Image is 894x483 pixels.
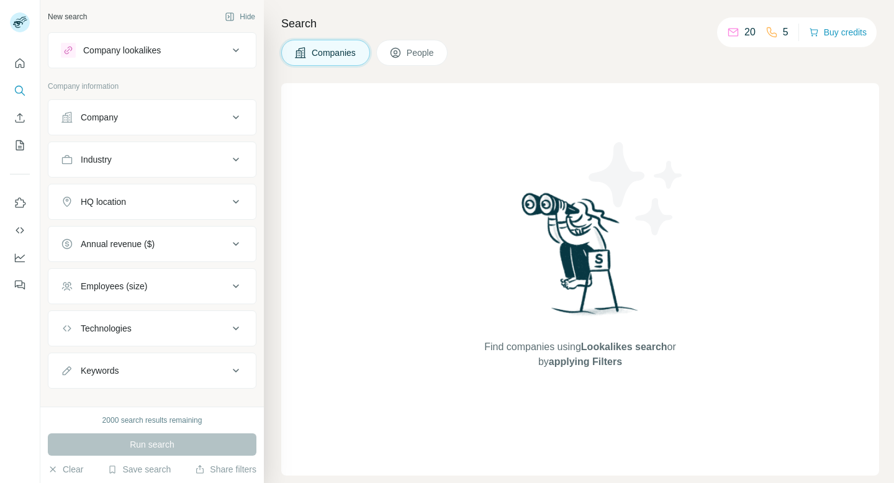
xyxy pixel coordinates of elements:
[10,246,30,269] button: Dashboard
[48,145,256,174] button: Industry
[48,11,87,22] div: New search
[48,81,256,92] p: Company information
[107,463,171,476] button: Save search
[102,415,202,426] div: 2000 search results remaining
[81,111,118,124] div: Company
[81,322,132,335] div: Technologies
[516,189,645,328] img: Surfe Illustration - Woman searching with binoculars
[81,196,126,208] div: HQ location
[81,238,155,250] div: Annual revenue ($)
[10,107,30,129] button: Enrich CSV
[10,219,30,241] button: Use Surfe API
[783,25,788,40] p: 5
[407,47,435,59] span: People
[48,229,256,259] button: Annual revenue ($)
[216,7,264,26] button: Hide
[48,463,83,476] button: Clear
[48,102,256,132] button: Company
[312,47,357,59] span: Companies
[81,364,119,377] div: Keywords
[549,356,622,367] span: applying Filters
[195,463,256,476] button: Share filters
[281,15,879,32] h4: Search
[48,187,256,217] button: HQ location
[481,340,679,369] span: Find companies using or by
[48,356,256,386] button: Keywords
[48,35,256,65] button: Company lookalikes
[809,24,867,41] button: Buy credits
[81,153,112,166] div: Industry
[10,192,30,214] button: Use Surfe on LinkedIn
[10,134,30,156] button: My lists
[581,341,667,352] span: Lookalikes search
[10,79,30,102] button: Search
[48,271,256,301] button: Employees (size)
[48,314,256,343] button: Technologies
[744,25,756,40] p: 20
[81,280,147,292] div: Employees (size)
[580,133,692,245] img: Surfe Illustration - Stars
[83,44,161,56] div: Company lookalikes
[10,274,30,296] button: Feedback
[10,52,30,74] button: Quick start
